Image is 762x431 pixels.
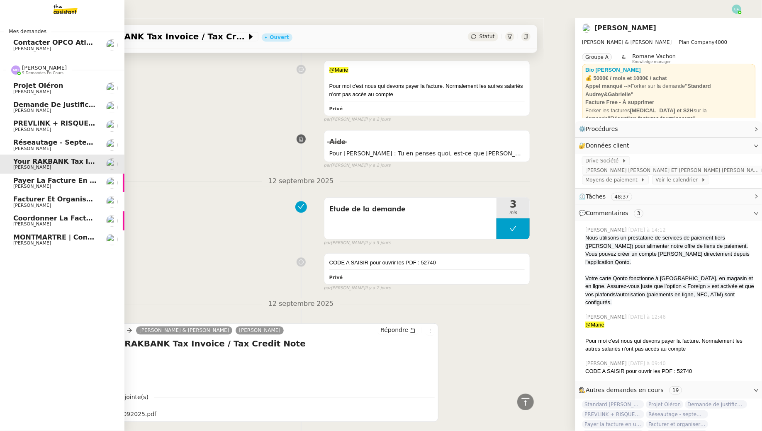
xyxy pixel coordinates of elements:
span: Autres demandes en cours [586,387,664,393]
span: ⚙️ [579,124,622,134]
img: users%2FfjlNmCTkLiVoA3HQjY3GA5JXGxb2%2Favatar%2Fstarofservice_97480retdsc0392.png [106,139,118,151]
span: [PERSON_NAME] [13,240,51,246]
span: [PERSON_NAME] [13,89,51,94]
span: min [497,209,530,216]
span: [PERSON_NAME] [13,203,51,208]
span: [PERSON_NAME] [13,146,51,151]
div: ⏲️Tâches 48:37 [575,189,762,205]
nz-tag: 48:37 [611,193,632,201]
span: Moyens de paiement [585,176,640,184]
div: 🕵️Autres demandes en cours 19 [575,382,762,398]
span: il y a 5 jours [365,240,390,247]
span: Etude de la demande [329,203,492,215]
strong: Facture Free - À supprimer [585,99,654,105]
img: users%2FfjlNmCTkLiVoA3HQjY3GA5JXGxb2%2Favatar%2Fstarofservice_97480retdsc0392.png [106,196,118,208]
span: [PERSON_NAME] [13,127,51,132]
span: Projet Oléron [646,400,683,409]
span: [PERSON_NAME] [13,165,51,170]
span: par [324,116,331,123]
span: Romane Vachon [632,53,676,59]
span: par [324,240,331,247]
img: svg [732,5,741,14]
span: 🕵️ [579,387,685,393]
span: PREVLINK + RISQUES PROFESSIONNELS [13,119,162,127]
span: Réseautage - septembre 2025 [13,138,127,146]
span: [PERSON_NAME] [13,108,51,113]
img: users%2FfjlNmCTkLiVoA3HQjY3GA5JXGxb2%2Favatar%2Fstarofservice_97480retdsc0392.png [106,102,118,113]
span: [PERSON_NAME] [13,184,51,189]
span: 12 septembre 2025 [262,176,341,187]
span: [PERSON_NAME] [22,65,67,71]
span: [PERSON_NAME] [PERSON_NAME] ET [PERSON_NAME] [PERSON_NAME] [585,166,760,174]
span: Nous utilisons un prestataire de services de paiement tiers ([PERSON_NAME]) pour alimenter notre ... [585,235,750,265]
span: Répondre [380,326,408,334]
span: PREVLINK + RISQUES PROFESSIONNELS [582,410,644,419]
div: CODE A SAISIR pour ouvrir les PDF : 52740 [585,367,755,375]
nz-tag: 3 [634,209,644,218]
button: Répondre [377,325,419,334]
span: Standard [PERSON_NAME] [582,400,644,409]
span: Demande de justificatifs Pennylane - septembre 2025 [13,101,216,109]
span: Procédures [586,126,618,132]
span: Facturer et organiser les factures dans le drive [646,420,708,429]
span: Facturer et organiser les factures dans le drive [13,195,198,203]
nz-tag: Groupe A [582,53,612,61]
span: 🔐 [579,141,633,150]
strong: [MEDICAL_DATA] et S2H [630,107,694,114]
img: users%2FQNmrJKjvCnhZ9wRJPnUNc9lj8eE3%2Favatar%2F5ca36b56-0364-45de-a850-26ae83da85f1 [106,39,118,51]
span: par [324,46,331,53]
span: Your RAKBANK Tax Invoice / Tax Credit Note [75,32,247,41]
b: Privé [329,275,343,280]
img: users%2FfjlNmCTkLiVoA3HQjY3GA5JXGxb2%2Favatar%2Fstarofservice_97480retdsc0392.png [106,215,118,227]
span: MONTMARTRE | Contrat + 1er acompte [13,233,159,241]
span: & [622,53,626,64]
strong: "Réception factures fournisseurs" [608,115,696,121]
div: CODE A SAISIR pour ouvrir les PDF : 52740 [329,259,525,267]
strong: Appel manqué --> [585,83,631,89]
div: Ouvert [270,35,289,40]
span: 💬 [579,210,647,216]
span: Tâches [586,193,606,200]
strong: 💰 5000€ / mois et 1000€ / achat [585,75,667,81]
small: [PERSON_NAME] [324,240,391,247]
img: users%2FutyFSk64t3XkVZvBICD9ZGkOt3Y2%2Favatar%2F51cb3b97-3a78-460b-81db-202cf2efb2f3 [106,234,118,245]
div: Pour moi c'est nous qui devons payer la facture. Normalement les autres salariés n'ont pas accès ... [329,82,525,98]
span: [PERSON_NAME] [585,226,628,234]
span: @Marie [585,322,604,328]
span: 3 [497,199,530,209]
span: Projet Oléron [13,82,63,90]
a: Bio [PERSON_NAME] [585,67,641,73]
app-user-label: Knowledge manager [632,53,676,64]
span: il y a 2 jours [365,162,390,169]
span: il y a 2 jours [365,285,390,292]
a: [PERSON_NAME] [236,327,284,334]
span: [DATE] à 09:40 [628,360,667,367]
img: users%2FfjlNmCTkLiVoA3HQjY3GA5JXGxb2%2Favatar%2Fstarofservice_97480retdsc0392.png [582,24,591,33]
img: svg [11,65,20,75]
small: [PERSON_NAME] [324,46,391,53]
span: Données client [586,142,629,149]
div: Forker les factures sur la demande [585,107,752,123]
span: Coordonner la facturation à [GEOGRAPHIC_DATA] [13,214,201,222]
span: Payer la facture en urgence [582,420,644,429]
span: par [324,285,331,292]
a: [PERSON_NAME] & [PERSON_NAME] [136,327,232,334]
span: @Marie [329,67,348,73]
img: users%2FfjlNmCTkLiVoA3HQjY3GA5JXGxb2%2Favatar%2Fstarofservice_97480retdsc0392.png [106,120,118,132]
span: [PERSON_NAME] [13,221,51,227]
img: users%2FfjlNmCTkLiVoA3HQjY3GA5JXGxb2%2Favatar%2Fstarofservice_97480retdsc0392.png [106,82,118,94]
span: Statut [480,34,495,39]
span: [PERSON_NAME] [13,46,51,51]
span: Demande de justificatifs Pennylane - septembre 2025 [685,400,747,409]
span: 9 demandes en cours [22,71,63,75]
img: users%2FfjlNmCTkLiVoA3HQjY3GA5JXGxb2%2Favatar%2Fstarofservice_97480retdsc0392.png [106,177,118,189]
div: 💬Commentaires 3 [575,205,762,221]
span: Your RAKBANK Tax Invoice / Tax Credit Note [13,157,177,165]
span: [DATE] à 14:12 [628,226,667,234]
span: Knowledge manager [632,60,671,64]
h4: Fwd: Your RAKBANK Tax Invoice / Tax Credit Note [75,338,435,349]
nz-tag: 19 [669,386,682,395]
span: Réseautage - septembre 2025 [646,410,708,419]
span: il y a 2 jours [365,116,390,123]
